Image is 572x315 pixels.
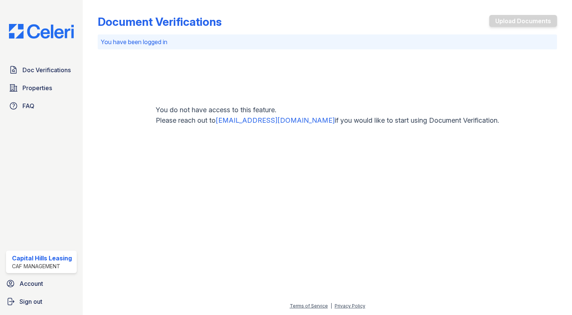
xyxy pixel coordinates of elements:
p: You do not have access to this feature. Please reach out to if you would like to start using Docu... [156,105,499,126]
a: FAQ [6,98,77,113]
span: Account [19,279,43,288]
p: You have been logged in [101,37,554,46]
a: Properties [6,80,77,95]
a: Privacy Policy [335,303,365,309]
a: Doc Verifications [6,62,77,77]
span: FAQ [22,101,34,110]
a: [EMAIL_ADDRESS][DOMAIN_NAME] [216,116,335,124]
a: Terms of Service [290,303,328,309]
a: Account [3,276,80,291]
div: CAF Management [12,263,72,270]
a: Sign out [3,294,80,309]
span: Sign out [19,297,42,306]
div: Capital Hills Leasing [12,254,72,263]
div: Document Verifications [98,15,222,28]
span: Doc Verifications [22,65,71,74]
img: CE_Logo_Blue-a8612792a0a2168367f1c8372b55b34899dd931a85d93a1a3d3e32e68fde9ad4.png [3,24,80,39]
div: | [331,303,332,309]
span: Properties [22,83,52,92]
